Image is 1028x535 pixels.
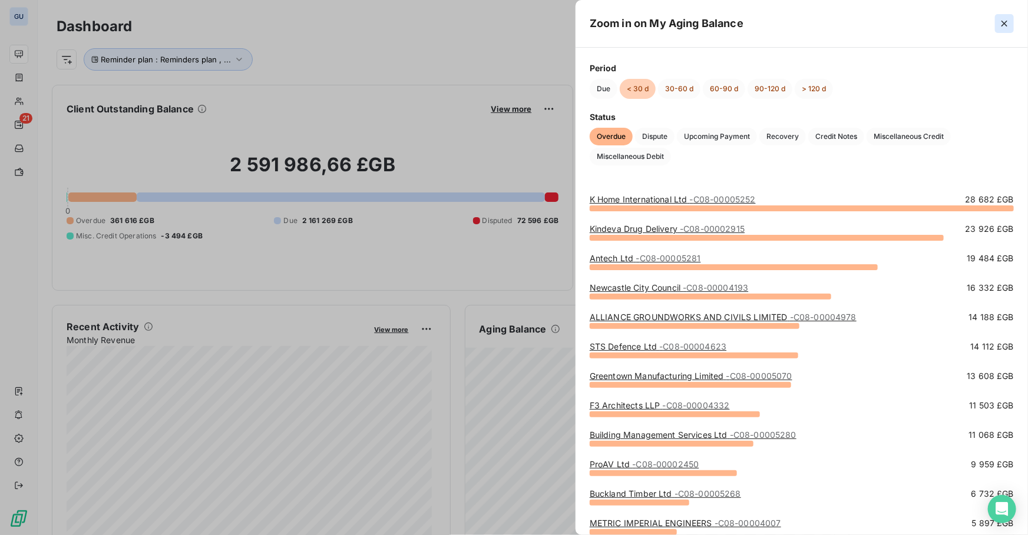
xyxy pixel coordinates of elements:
span: 13 608 £GB [967,370,1014,382]
span: 16 332 £GB [967,282,1014,294]
span: - C08-00005281 [636,253,701,263]
span: 14 188 £GB [969,311,1014,323]
span: Period [590,62,1014,74]
a: Newcastle City Council [590,283,748,293]
button: Overdue [590,128,633,145]
span: - C08-00005280 [730,430,796,440]
span: - C08-00005268 [675,489,741,499]
span: 5 897 £GB [972,517,1014,529]
span: - C08-00004193 [683,283,748,293]
button: < 30 d [620,79,656,99]
button: Credit Notes [808,128,864,145]
span: 28 682 £GB [966,194,1014,205]
a: Antech Ltd [590,253,701,263]
span: 11 068 £GB [969,429,1014,441]
span: 14 112 £GB [971,341,1014,353]
a: ALLIANCE GROUNDWORKS AND CIVILS LIMITED [590,312,857,322]
button: > 120 d [795,79,833,99]
span: 9 959 £GB [971,458,1014,470]
a: Building Management Services Ltd [590,430,796,440]
a: F3 Architects LLP [590,400,730,410]
button: Due [590,79,617,99]
span: 19 484 £GB [967,252,1014,264]
a: Greentown Manufacturing Limited [590,371,792,381]
button: Miscellaneous Debit [590,148,671,165]
button: 60-90 d [703,79,745,99]
span: - C08-00005252 [690,194,756,204]
span: 23 926 £GB [966,223,1014,235]
div: Open Intercom Messenger [988,495,1016,523]
a: ProAV Ltd [590,459,699,469]
span: - C08-00004623 [659,341,726,351]
span: - C08-00005070 [726,371,792,381]
span: - C08-00004978 [790,312,857,322]
h5: Zoom in on My Aging Balance [590,15,743,32]
button: Dispute [635,128,675,145]
span: - C08-00002915 [680,224,745,234]
span: Status [590,111,1014,123]
button: Recovery [759,128,806,145]
a: K Home International Ltd [590,194,756,204]
button: Miscellaneous Credit [867,128,951,145]
span: - C08-00002450 [633,459,699,469]
button: 90-120 d [748,79,792,99]
button: 30-60 d [658,79,700,99]
span: 11 503 £GB [970,400,1014,411]
span: 6 732 £GB [971,488,1014,500]
span: - C08-00004007 [715,518,781,528]
a: STS Defence Ltd [590,341,726,351]
a: METRIC IMPERIAL ENGINEERS [590,518,781,528]
a: Buckland Timber Ltd [590,489,741,499]
button: Upcoming Payment [677,128,757,145]
span: - C08-00004332 [663,400,730,410]
a: Kindeva Drug Delivery [590,224,745,234]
